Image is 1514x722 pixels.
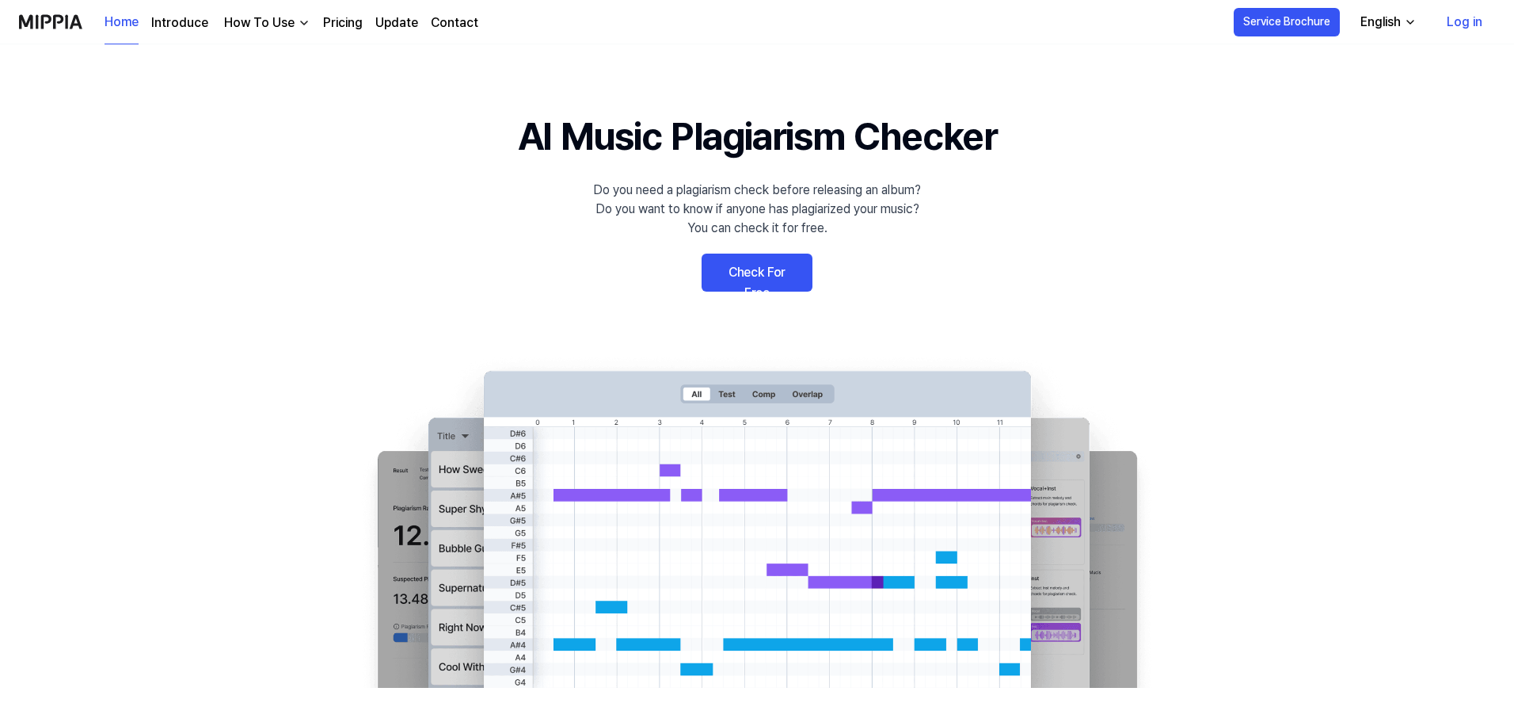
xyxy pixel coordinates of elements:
img: main Image [345,355,1169,688]
a: Update [375,13,418,32]
button: English [1348,6,1426,38]
a: Contact [431,13,478,32]
div: Do you need a plagiarism check before releasing an album? Do you want to know if anyone has plagi... [593,181,921,238]
button: How To Use [221,13,310,32]
div: How To Use [221,13,298,32]
a: Check For Free [702,254,812,292]
button: Service Brochure [1234,8,1340,36]
h1: AI Music Plagiarism Checker [518,108,997,165]
a: Introduce [151,13,208,32]
a: Pricing [323,13,363,32]
a: Home [105,1,139,44]
div: English [1357,13,1404,32]
img: down [298,17,310,29]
